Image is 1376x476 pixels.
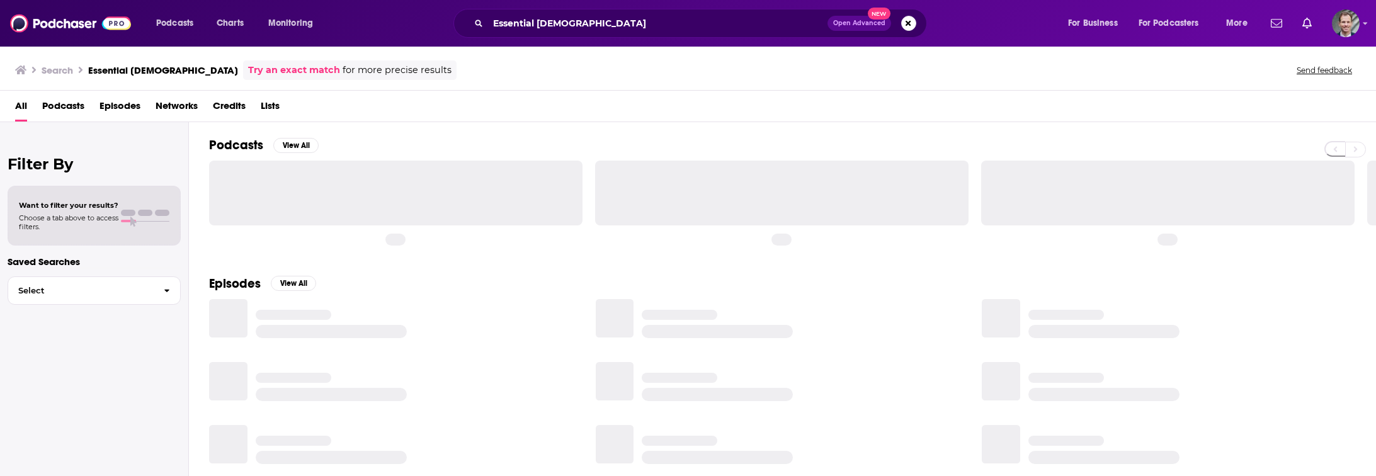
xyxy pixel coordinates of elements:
a: EpisodesView All [209,276,316,292]
h2: Podcasts [209,137,263,153]
span: Choose a tab above to access filters. [19,213,118,231]
span: For Business [1068,14,1118,32]
button: open menu [147,13,210,33]
a: All [15,96,27,122]
span: Open Advanced [833,20,885,26]
button: open menu [259,13,329,33]
a: Credits [213,96,246,122]
button: Send feedback [1293,65,1356,76]
h3: Essential [DEMOGRAPHIC_DATA] [88,64,238,76]
a: Show notifications dropdown [1297,13,1317,34]
span: Logged in as kwerderman [1332,9,1360,37]
a: Episodes [100,96,140,122]
h2: Filter By [8,155,181,173]
button: open menu [1217,13,1263,33]
h3: Search [42,64,73,76]
p: Saved Searches [8,256,181,268]
span: Want to filter your results? [19,201,118,210]
button: open menu [1130,13,1217,33]
button: View All [271,276,316,291]
button: Open AdvancedNew [827,16,891,31]
a: Show notifications dropdown [1266,13,1287,34]
span: Monitoring [268,14,313,32]
button: View All [273,138,319,153]
div: Search podcasts, credits, & more... [465,9,939,38]
a: Networks [156,96,198,122]
input: Search podcasts, credits, & more... [488,13,827,33]
span: New [868,8,890,20]
button: open menu [1059,13,1134,33]
a: Try an exact match [248,63,340,77]
button: Select [8,276,181,305]
a: Lists [261,96,280,122]
span: Podcasts [156,14,193,32]
a: PodcastsView All [209,137,319,153]
span: More [1226,14,1248,32]
button: Show profile menu [1332,9,1360,37]
a: Podcasts [42,96,84,122]
span: For Podcasters [1139,14,1199,32]
h2: Episodes [209,276,261,292]
span: Select [8,286,154,295]
img: User Profile [1332,9,1360,37]
span: Charts [217,14,244,32]
img: Podchaser - Follow, Share and Rate Podcasts [10,11,131,35]
span: for more precise results [343,63,452,77]
a: Charts [208,13,251,33]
